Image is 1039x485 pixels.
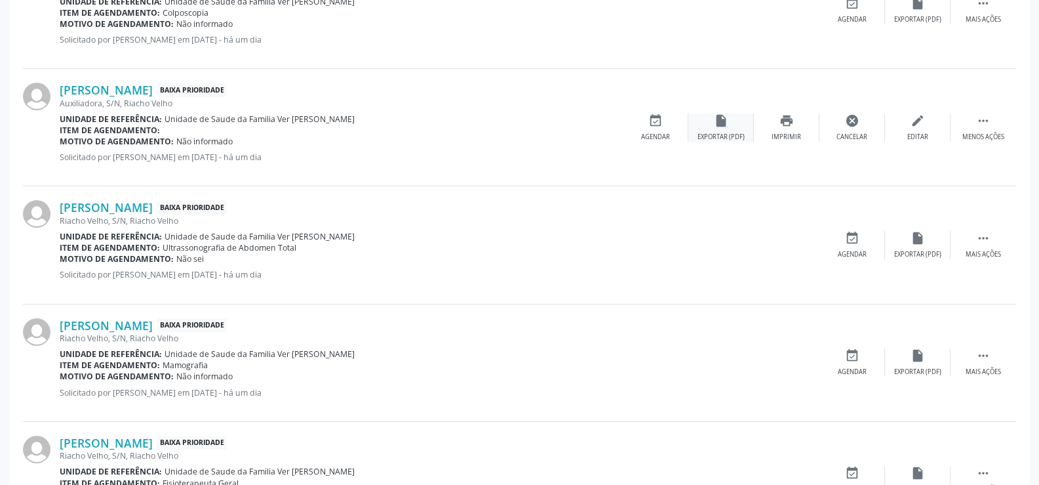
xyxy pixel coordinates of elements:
[836,133,867,142] div: Cancelar
[60,360,160,371] b: Item de agendamento:
[157,201,227,215] span: Baixa Prioridade
[165,231,355,242] span: Unidade de Saude da Familia Ver [PERSON_NAME]
[911,114,925,128] i: edit
[60,450,819,461] div: Riacho Velho, S/N, Riacho Velho
[163,242,296,253] span: Ultrassonografia de Abdomen Total
[163,360,208,371] span: Mamografia
[845,114,859,128] i: cancel
[60,387,819,398] p: Solicitado por [PERSON_NAME] em [DATE] - há um dia
[60,333,819,344] div: Riacho Velho, S/N, Riacho Velho
[60,34,819,45] p: Solicitado por [PERSON_NAME] em [DATE] - há um dia
[60,136,174,147] b: Motivo de agendamento:
[176,18,233,30] span: Não informado
[838,15,867,24] div: Agendar
[60,98,623,109] div: Auxiliadora, S/N, Riacho Velho
[648,114,663,128] i: event_available
[176,253,204,264] span: Não sei
[60,18,174,30] b: Motivo de agendamento:
[165,348,355,360] span: Unidade de Saude da Familia Ver [PERSON_NAME]
[976,348,990,363] i: 
[911,466,925,480] i: insert_drive_file
[60,253,174,264] b: Motivo de agendamento:
[60,114,162,125] b: Unidade de referência:
[60,348,162,360] b: Unidade de referência:
[60,318,153,333] a: [PERSON_NAME]
[976,231,990,245] i: 
[60,215,819,226] div: Riacho Velho, S/N, Riacho Velho
[966,368,1001,377] div: Mais ações
[962,133,1004,142] div: Menos ações
[60,436,153,450] a: [PERSON_NAME]
[976,466,990,480] i: 
[911,348,925,363] i: insert_drive_file
[966,250,1001,259] div: Mais ações
[163,7,208,18] span: Colposcopia
[165,466,355,477] span: Unidade de Saude da Familia Ver [PERSON_NAME]
[157,318,227,332] span: Baixa Prioridade
[911,231,925,245] i: insert_drive_file
[23,83,50,110] img: img
[23,200,50,228] img: img
[165,114,355,125] span: Unidade de Saude da Familia Ver [PERSON_NAME]
[641,133,670,142] div: Agendar
[60,83,153,97] a: [PERSON_NAME]
[60,242,160,253] b: Item de agendamento:
[60,125,160,136] b: Item de agendamento:
[60,7,160,18] b: Item de agendamento:
[714,114,728,128] i: insert_drive_file
[23,318,50,346] img: img
[838,250,867,259] div: Agendar
[60,152,623,163] p: Solicitado por [PERSON_NAME] em [DATE] - há um dia
[157,436,227,450] span: Baixa Prioridade
[838,368,867,377] div: Agendar
[60,371,174,382] b: Motivo de agendamento:
[60,200,153,215] a: [PERSON_NAME]
[966,15,1001,24] div: Mais ações
[845,231,859,245] i: event_available
[157,83,227,97] span: Baixa Prioridade
[772,133,801,142] div: Imprimir
[176,136,233,147] span: Não informado
[60,231,162,242] b: Unidade de referência:
[697,133,745,142] div: Exportar (PDF)
[894,368,941,377] div: Exportar (PDF)
[845,466,859,480] i: event_available
[779,114,794,128] i: print
[60,269,819,280] p: Solicitado por [PERSON_NAME] em [DATE] - há um dia
[894,15,941,24] div: Exportar (PDF)
[176,371,233,382] span: Não informado
[907,133,928,142] div: Editar
[845,348,859,363] i: event_available
[976,114,990,128] i: 
[60,466,162,477] b: Unidade de referência:
[894,250,941,259] div: Exportar (PDF)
